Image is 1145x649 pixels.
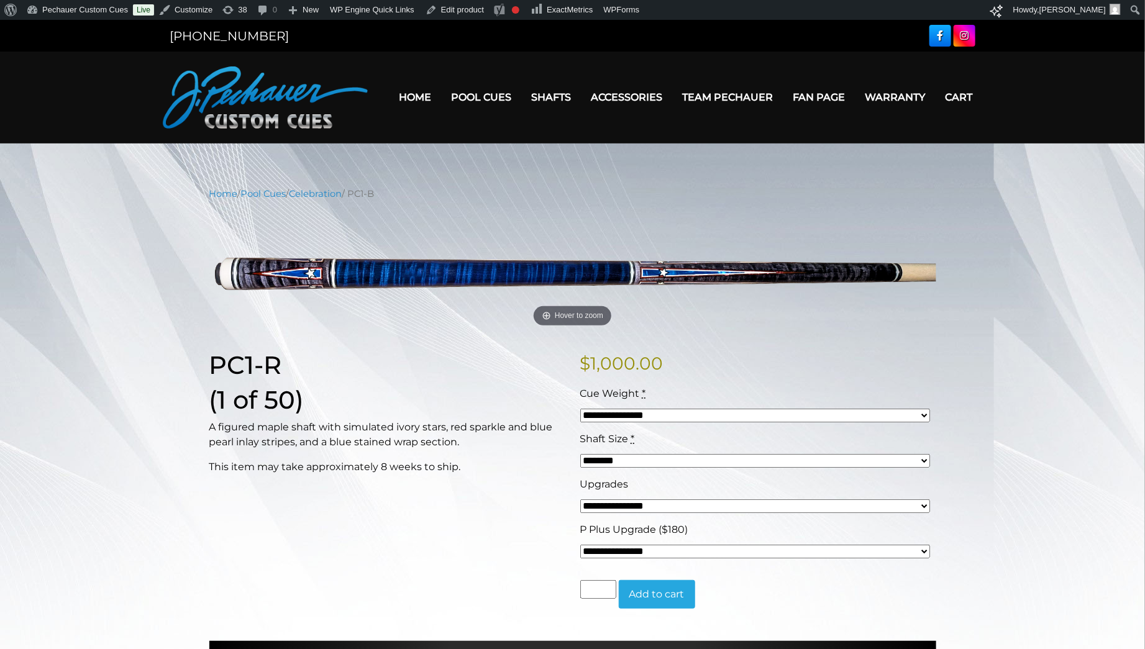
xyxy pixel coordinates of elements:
[442,81,522,113] a: Pool Cues
[580,580,616,599] input: Product quantity
[209,385,565,415] h1: (1 of 50)
[673,81,783,113] a: Team Pechauer
[209,210,936,331] img: PC1-B.png
[580,433,629,445] span: Shaft Size
[209,460,565,474] p: This item may take approximately 8 weeks to ship.
[512,6,519,14] div: Focus keyphrase not set
[642,388,646,399] abbr: required
[580,478,629,490] span: Upgrades
[547,5,593,14] span: ExactMetrics
[209,420,565,450] p: A figured maple shaft with simulated ivory stars, red sparkle and blue pearl inlay stripes, and a...
[163,66,368,129] img: Pechauer Custom Cues
[209,350,565,380] h1: PC1-R
[631,433,635,445] abbr: required
[936,81,983,113] a: Cart
[209,210,936,331] a: Hover to zoom
[241,188,286,199] a: Pool Cues
[390,81,442,113] a: Home
[580,353,591,374] span: $
[619,580,695,609] button: Add to cart
[580,524,688,535] span: P Plus Upgrade ($180)
[783,81,855,113] a: Fan Page
[1039,5,1106,14] span: [PERSON_NAME]
[582,81,673,113] a: Accessories
[522,81,582,113] a: Shafts
[290,188,342,199] a: Celebration
[209,187,936,201] nav: Breadcrumb
[133,4,154,16] a: Live
[855,81,936,113] a: Warranty
[580,388,640,399] span: Cue Weight
[580,353,664,374] bdi: 1,000.00
[209,188,238,199] a: Home
[170,29,290,43] a: [PHONE_NUMBER]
